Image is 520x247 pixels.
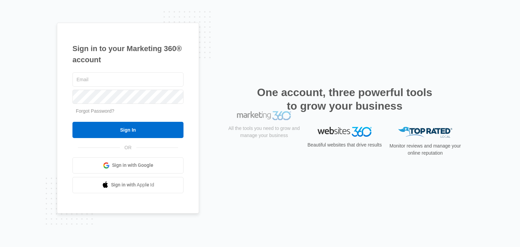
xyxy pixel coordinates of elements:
[255,86,434,113] h2: One account, three powerful tools to grow your business
[112,162,153,169] span: Sign in with Google
[307,141,383,149] p: Beautiful websites that drive results
[72,122,183,138] input: Sign In
[72,177,183,193] a: Sign in with Apple Id
[72,72,183,87] input: Email
[237,127,291,136] img: Marketing 360
[226,141,302,155] p: All the tools you need to grow and manage your business
[72,43,183,65] h1: Sign in to your Marketing 360® account
[318,127,372,137] img: Websites 360
[111,181,154,188] span: Sign in with Apple Id
[398,127,452,138] img: Top Rated Local
[120,144,136,151] span: OR
[387,142,463,157] p: Monitor reviews and manage your online reputation
[72,157,183,174] a: Sign in with Google
[76,108,114,114] a: Forgot Password?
